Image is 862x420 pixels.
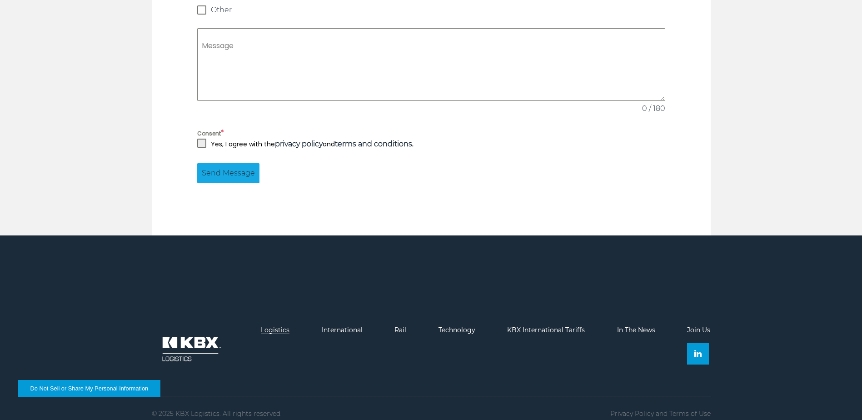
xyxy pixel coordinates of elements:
a: International [322,326,363,334]
button: Do Not Sell or Share My Personal Information [18,380,160,397]
button: Send Message [197,163,259,183]
a: Privacy Policy [610,410,654,418]
p: Yes, I agree with the and [211,139,414,150]
span: 0 / 180 [642,103,665,114]
span: Other [211,5,232,15]
label: Consent [197,128,665,139]
span: and [656,410,668,418]
a: KBX International Tariffs [507,326,585,334]
a: Logistics [261,326,289,334]
img: Linkedin [694,350,702,357]
a: Rail [394,326,406,334]
a: privacy policy [275,140,323,148]
a: terms and conditions [335,140,412,148]
a: In The News [617,326,655,334]
span: Send Message [202,168,255,179]
a: Terms of Use [669,410,711,418]
img: kbx logo [152,326,229,372]
label: Other [197,5,665,15]
a: Join Us [687,326,710,334]
p: © 2025 KBX Logistics. All rights reserved. [152,410,282,417]
a: Technology [438,326,475,334]
strong: . [335,140,414,149]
